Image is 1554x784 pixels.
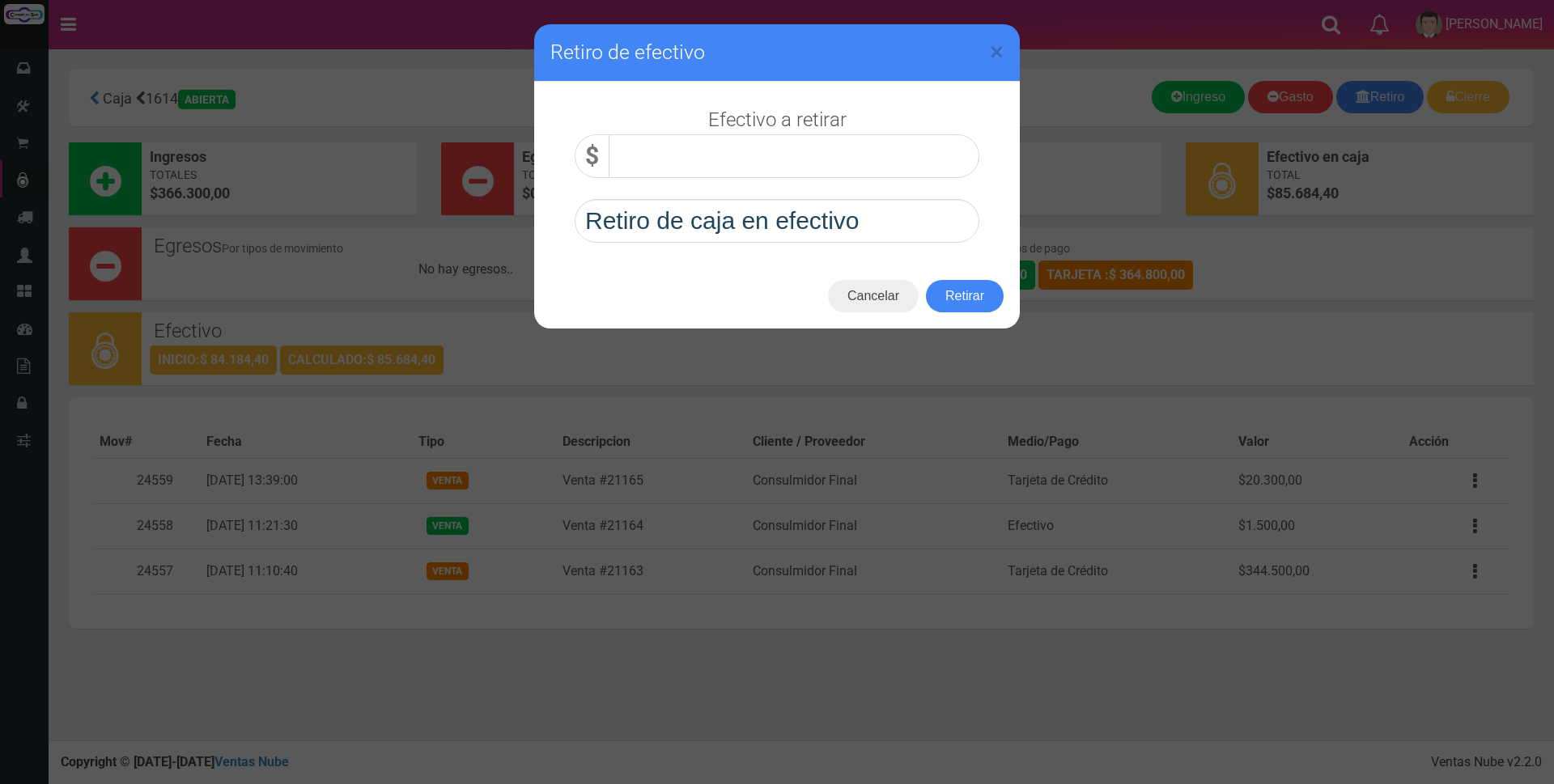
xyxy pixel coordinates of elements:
h3: Efectivo a retirar [708,109,847,130]
button: Close [990,39,1004,65]
span: × [990,36,1004,67]
h3: Retiro de efectivo [550,40,1004,65]
button: Retirar [926,280,1004,312]
button: Cancelar [828,280,919,312]
strong: $ [585,142,599,170]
